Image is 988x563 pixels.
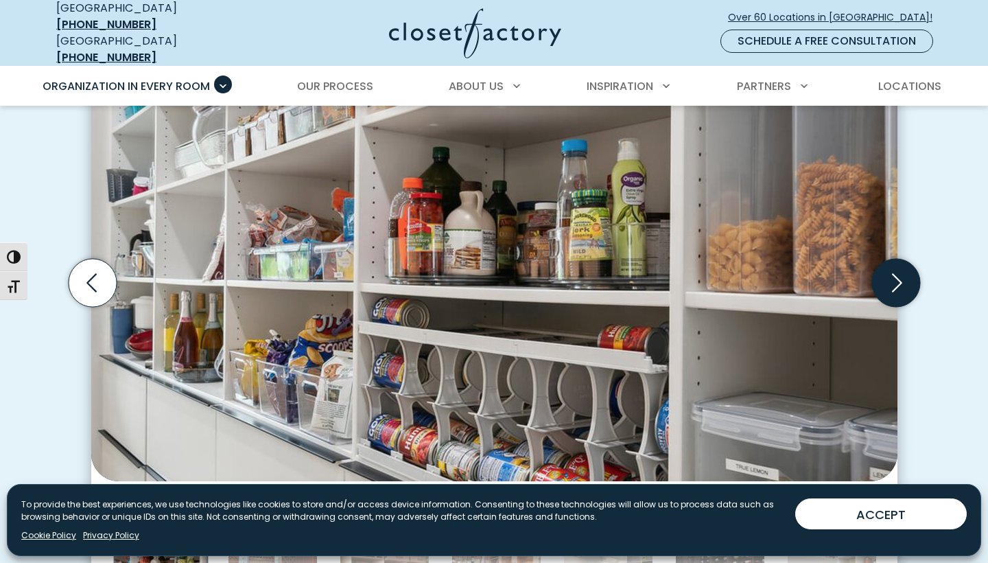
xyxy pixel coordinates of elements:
[33,67,955,106] nav: Primary Menu
[587,78,653,94] span: Inspiration
[43,78,210,94] span: Organization in Every Room
[727,5,944,30] a: Over 60 Locations in [GEOGRAPHIC_DATA]!
[56,49,156,65] a: [PHONE_NUMBER]
[720,30,933,53] a: Schedule a Free Consultation
[389,8,561,58] img: Closet Factory Logo
[297,78,373,94] span: Our Process
[795,498,967,529] button: ACCEPT
[737,78,791,94] span: Partners
[21,498,784,523] p: To provide the best experiences, we use technologies like cookies to store and/or access device i...
[83,529,139,542] a: Privacy Policy
[878,78,941,94] span: Locations
[728,10,943,25] span: Over 60 Locations in [GEOGRAPHIC_DATA]!
[56,16,156,32] a: [PHONE_NUMBER]
[63,253,122,312] button: Previous slide
[91,481,897,506] figcaption: Slab front drawers in Antique White melamine. Features turntable Lazy Susans and tiered can stora...
[56,33,255,66] div: [GEOGRAPHIC_DATA]
[21,529,76,542] a: Cookie Policy
[449,78,504,94] span: About Us
[867,253,926,312] button: Next slide
[91,59,897,481] img: Custom pantry with labeled clear bins, rotating trays, and a can dispenser for organized food and...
